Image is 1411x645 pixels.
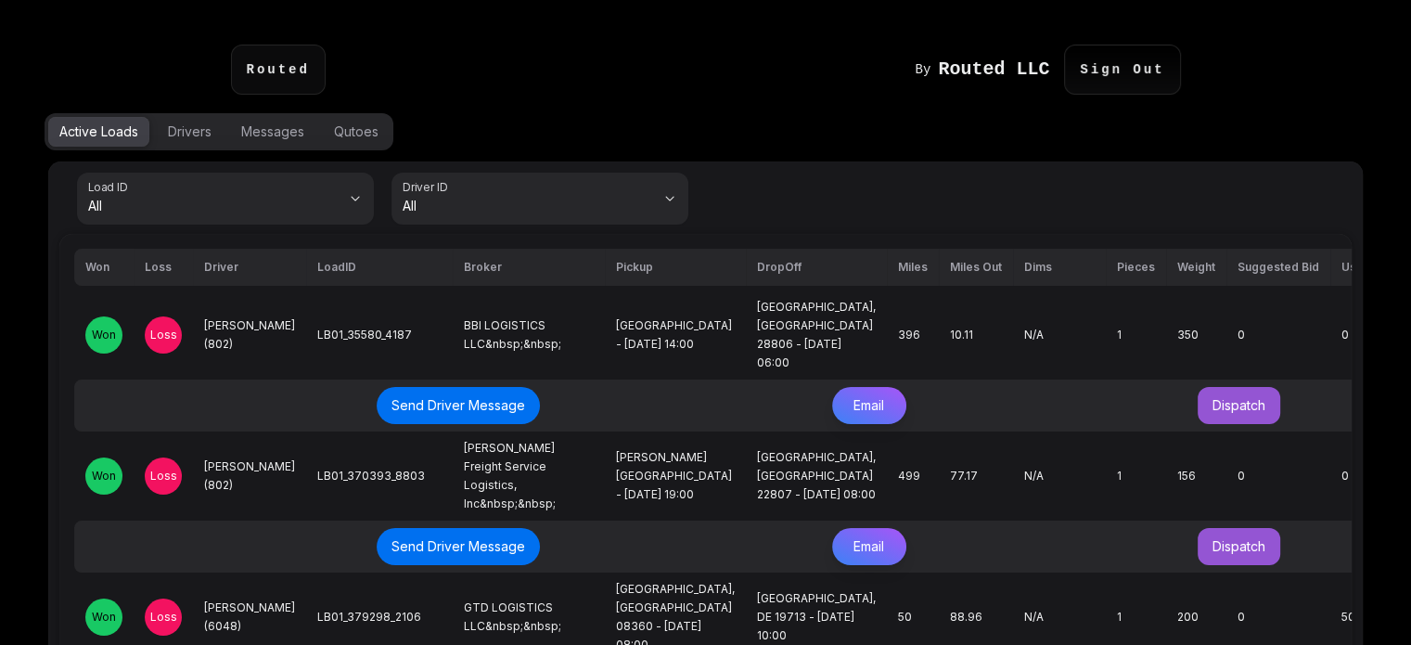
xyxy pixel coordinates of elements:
div: Drivers [168,123,212,141]
th: Pickup [605,249,746,286]
span: 499 [898,469,920,483]
span: [PERSON_NAME] (802) [204,318,295,351]
span: 1 [1117,610,1122,624]
button: Send Driver Message [377,528,540,565]
div: Messages [241,123,304,141]
th: Miles Out [939,249,1013,286]
span: [GEOGRAPHIC_DATA], [GEOGRAPHIC_DATA] 22807 - [DATE] 08:00 [757,450,876,501]
h1: Routed LLC [938,60,1049,79]
span: GTD LOGISTICS LLC&nbsp;&nbsp; [464,600,561,633]
span: N/A [1024,610,1044,624]
th: Dims [1013,249,1106,286]
span: 1 [1117,328,1122,342]
th: Weight [1166,249,1226,286]
span: 50 [898,610,912,624]
button: Send Driver Message [377,387,540,424]
span: 350 [1177,328,1199,342]
label: Driver ID [403,179,454,195]
span: Loss [150,328,177,342]
th: Suggested Bid [1226,249,1330,286]
th: DropOff [746,249,887,286]
span: [PERSON_NAME][GEOGRAPHIC_DATA] - [DATE] 19:00 [616,450,732,501]
span: LB01_370393_8803 [317,469,425,483]
code: Sign Out [1080,60,1164,79]
div: Active Loads [59,123,138,141]
div: Options [45,113,393,150]
th: Won [74,249,134,286]
span: 50 [1341,610,1355,624]
button: Dispatch [1198,387,1280,424]
span: 0 [1341,469,1349,483]
span: 396 [898,328,920,342]
th: Broker [453,249,605,286]
span: Won [92,328,116,342]
span: [PERSON_NAME] Freight Service Logistics, Inc&nbsp;&nbsp; [464,441,556,510]
span: 77.17 [950,469,978,483]
span: N/A [1024,469,1044,483]
span: 0 [1238,610,1245,624]
button: Dispatch [1198,528,1280,565]
span: 10.11 [950,328,973,342]
th: Miles [887,249,939,286]
span: All [88,197,340,215]
span: 88.96 [950,610,982,624]
span: LB01_379298_2106 [317,610,421,624]
th: Driver [193,249,306,286]
span: [GEOGRAPHIC_DATA], [GEOGRAPHIC_DATA] 28806 - [DATE] 06:00 [757,300,876,369]
code: Routed [247,60,310,79]
p: Sign Out [1064,45,1180,95]
button: Driver IDAll [391,173,688,225]
button: Email [832,528,906,565]
th: Pieces [1106,249,1166,286]
span: Loss [150,469,177,484]
span: [PERSON_NAME] (6048) [204,600,295,633]
button: Email [832,387,906,424]
span: 156 [1177,469,1196,483]
span: LB01_35580_4187 [317,328,412,342]
button: Load IDAll [77,173,374,225]
span: All [403,197,655,215]
span: [GEOGRAPHIC_DATA] - [DATE] 14:00 [616,318,732,351]
span: 200 [1177,610,1199,624]
span: Won [92,610,116,625]
span: N/A [1024,328,1044,342]
span: Loss [150,610,177,625]
span: 0 [1238,328,1245,342]
th: Loss [134,249,193,286]
span: [GEOGRAPHIC_DATA], DE 19713 - [DATE] 10:00 [757,591,876,642]
span: Won [92,469,116,484]
label: Load ID [88,179,134,195]
a: By Routed LLC [915,60,1064,79]
div: Qutoes [334,123,378,141]
div: Options [45,113,1366,150]
span: 0 [1341,328,1349,342]
span: 0 [1238,469,1245,483]
span: 1 [1117,469,1122,483]
th: LoadID [306,249,453,286]
span: [PERSON_NAME] (802) [204,459,295,492]
span: BBI LOGISTICS LLC&nbsp;&nbsp; [464,318,561,351]
th: User Bid [1330,249,1400,286]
